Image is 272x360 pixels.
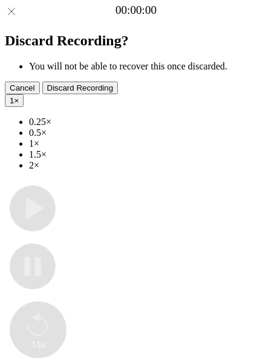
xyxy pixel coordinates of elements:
[29,61,267,72] li: You will not be able to recover this once discarded.
[5,82,40,94] button: Cancel
[10,96,14,105] span: 1
[29,160,267,171] li: 2×
[29,117,267,127] li: 0.25×
[115,4,157,17] a: 00:00:00
[29,138,267,149] li: 1×
[29,149,267,160] li: 1.5×
[5,33,267,49] h2: Discard Recording?
[29,127,267,138] li: 0.5×
[5,94,24,107] button: 1×
[42,82,118,94] button: Discard Recording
